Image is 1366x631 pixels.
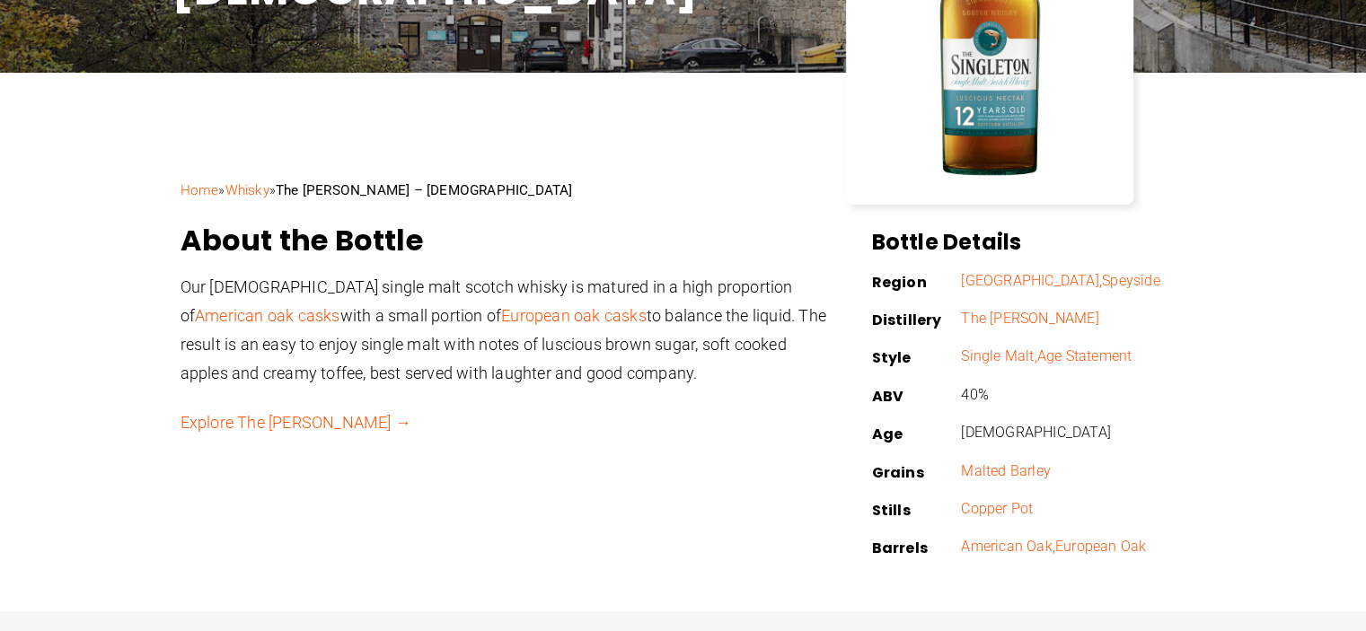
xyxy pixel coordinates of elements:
[871,352,961,364] p: Style
[961,347,1034,364] a: Single Malt
[195,306,340,325] a: American oak casks
[181,182,573,198] span: » »
[871,228,1194,257] h2: Bottle Details
[961,272,1098,289] span: [GEOGRAPHIC_DATA]
[961,423,1194,443] p: [DEMOGRAPHIC_DATA]
[181,223,827,259] h2: About the Bottle
[181,413,411,432] a: Explore The [PERSON_NAME] →
[961,385,1194,405] p: 40%
[871,314,961,327] p: Distillery
[1055,538,1146,555] a: European Oak
[871,504,961,517] p: Stills
[871,390,961,403] p: ABV
[501,306,647,325] a: European oak casks
[225,182,269,198] a: Whisky
[961,537,1194,557] p: ,
[961,462,1051,479] a: Malted Barley
[871,542,961,555] p: Barrels
[1102,272,1160,289] span: Speyside
[961,310,1098,327] a: The [PERSON_NAME]
[871,276,961,289] p: Region
[1037,347,1132,364] a: Age Statement
[961,346,1194,366] p: ,
[961,500,1033,517] a: Copper Pot
[961,538,1052,555] a: American Oak
[181,273,827,388] p: Our [DEMOGRAPHIC_DATA] single malt scotch whisky is matured in a high proportion of with a small ...
[871,428,961,441] p: Age
[276,182,573,198] strong: The [PERSON_NAME] – [DEMOGRAPHIC_DATA]
[961,272,1159,289] a: [GEOGRAPHIC_DATA],Speyside
[181,182,219,198] a: Home
[871,467,961,479] p: Grains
